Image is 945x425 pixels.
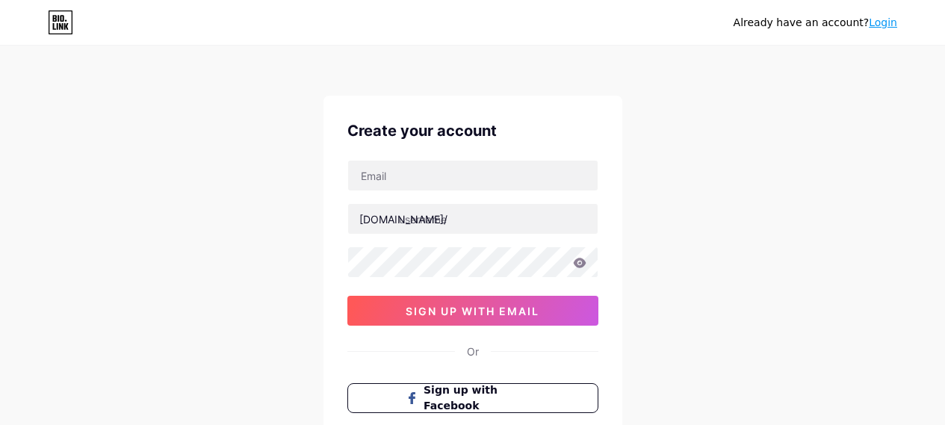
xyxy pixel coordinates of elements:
[734,15,897,31] div: Already have an account?
[348,204,598,234] input: username
[467,344,479,359] div: Or
[347,383,598,413] button: Sign up with Facebook
[348,161,598,190] input: Email
[869,16,897,28] a: Login
[406,305,539,317] span: sign up with email
[347,296,598,326] button: sign up with email
[347,120,598,142] div: Create your account
[359,211,447,227] div: [DOMAIN_NAME]/
[424,382,539,414] span: Sign up with Facebook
